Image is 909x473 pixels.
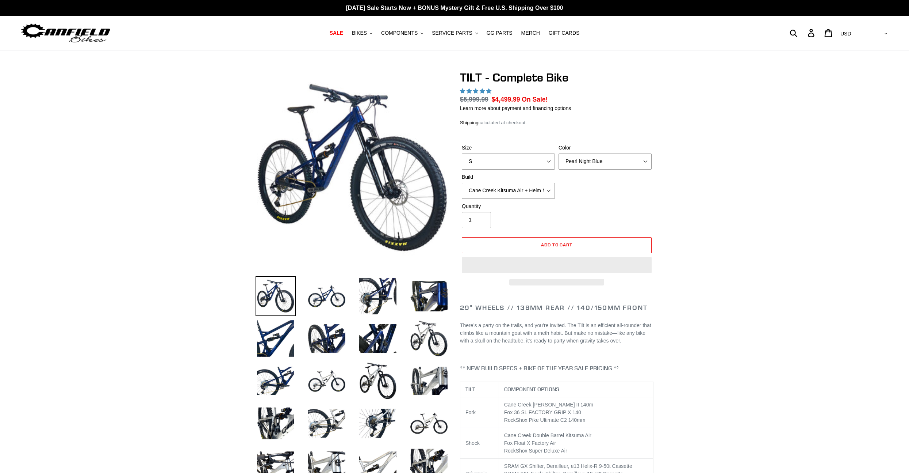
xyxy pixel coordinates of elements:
img: Load image into Gallery viewer, TILT - Complete Bike [358,318,398,359]
img: Load image into Gallery viewer, TILT - Complete Bike [358,403,398,443]
button: BIKES [348,28,376,38]
span: COMPONENTS [381,30,418,36]
img: TILT - Complete Bike [257,72,448,263]
img: Load image into Gallery viewer, TILT - Complete Bike [307,403,347,443]
img: Load image into Gallery viewer, TILT - Complete Bike [307,318,347,359]
a: Learn more about payment and financing options [460,105,571,111]
span: On Sale! [522,95,548,104]
img: Load image into Gallery viewer, TILT - Complete Bike [307,361,347,401]
td: Cane Creek Double Barrel Kitsuma Air Fox Float X Factory Air RockShox Super Deluxe Air [499,428,653,459]
input: Search [794,25,812,41]
a: GG PARTS [483,28,516,38]
span: SALE [330,30,343,36]
button: SERVICE PARTS [428,28,481,38]
span: Add to cart [541,242,573,247]
a: GIFT CARDS [545,28,583,38]
img: Load image into Gallery viewer, TILT - Complete Bike [409,318,449,359]
span: GG PARTS [487,30,513,36]
span: GIFT CARDS [549,30,580,36]
div: calculated at checkout. [460,119,653,126]
a: MERCH [518,28,544,38]
td: Fork [460,397,499,428]
img: Load image into Gallery viewer, TILT - Complete Bike [256,403,296,443]
span: 5.00 stars [460,88,493,94]
span: SERVICE PARTS [432,30,472,36]
img: Load image into Gallery viewer, TILT - Complete Bike [409,361,449,401]
h2: 29" Wheels // 138mm Rear // 140/150mm Front [460,304,653,312]
img: Canfield Bikes [20,22,111,45]
img: Load image into Gallery viewer, TILT - Complete Bike [409,403,449,443]
img: Load image into Gallery viewer, TILT - Complete Bike [256,276,296,316]
h1: TILT - Complete Bike [460,71,653,84]
img: Load image into Gallery viewer, TILT - Complete Bike [358,361,398,401]
img: Load image into Gallery viewer, TILT - Complete Bike [409,276,449,316]
label: Quantity [462,203,555,210]
p: There’s a party on the trails, and you’re invited. The Tilt is an efficient all-rounder that clim... [460,322,653,345]
img: Load image into Gallery viewer, TILT - Complete Bike [256,361,296,401]
span: MERCH [521,30,540,36]
span: BIKES [352,30,367,36]
img: Load image into Gallery viewer, TILT - Complete Bike [256,318,296,359]
button: COMPONENTS [377,28,427,38]
a: Shipping [460,120,479,126]
img: Load image into Gallery viewer, TILT - Complete Bike [358,276,398,316]
h4: ** NEW BUILD SPECS + BIKE OF THE YEAR SALE PRICING ** [460,365,653,372]
span: $4,499.99 [492,96,520,103]
td: Cane Creek [PERSON_NAME] II 140m Fox 36 SL FACTORY GRIP X 140 RockShox Pike Ultimate C2 140mm [499,397,653,428]
th: COMPONENT OPTIONS [499,382,653,397]
td: Shock [460,428,499,459]
label: Size [462,144,555,152]
img: Load image into Gallery viewer, TILT - Complete Bike [307,276,347,316]
s: $5,999.99 [460,96,488,103]
th: TILT [460,382,499,397]
label: Color [559,144,652,152]
a: SALE [326,28,347,38]
label: Build [462,173,555,181]
button: Add to cart [462,237,652,253]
